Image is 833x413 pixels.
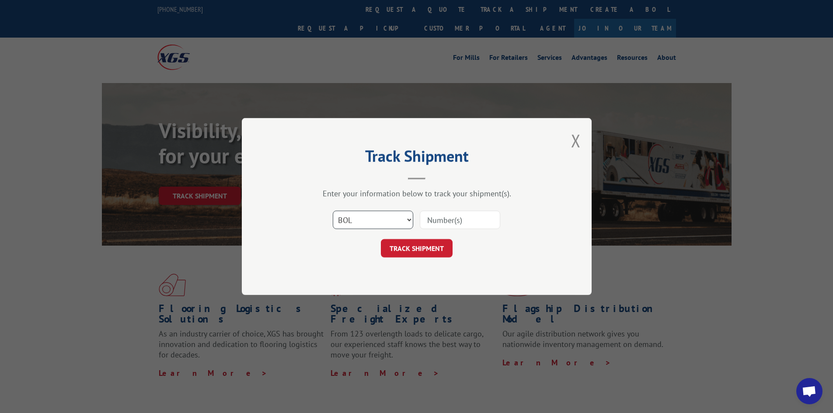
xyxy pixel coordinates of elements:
[381,239,453,257] button: TRACK SHIPMENT
[571,129,581,152] button: Close modal
[286,188,548,198] div: Enter your information below to track your shipment(s).
[286,150,548,167] h2: Track Shipment
[796,378,823,404] a: Open chat
[420,211,500,229] input: Number(s)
